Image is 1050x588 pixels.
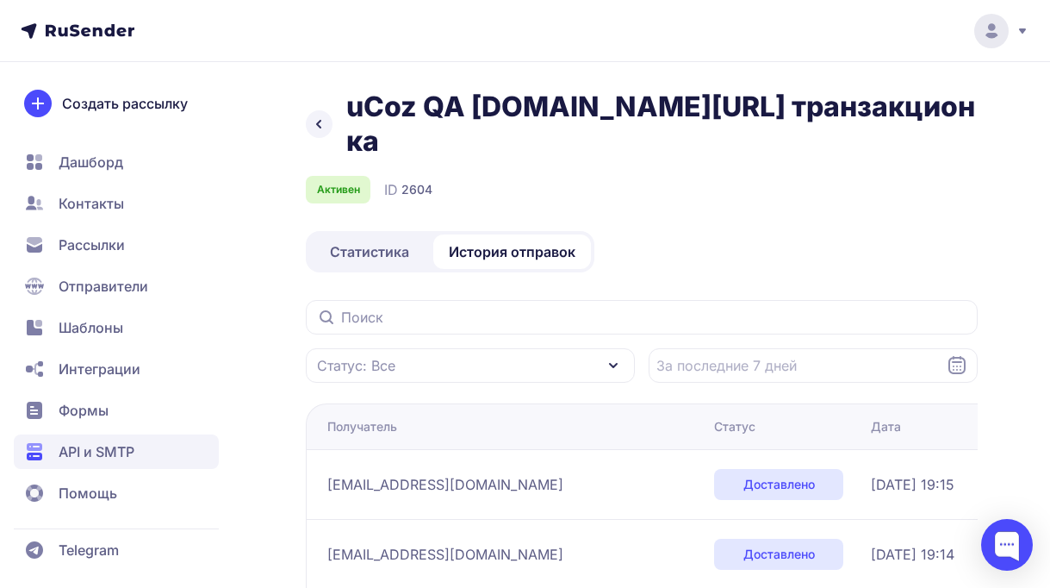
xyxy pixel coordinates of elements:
[433,235,591,269] a: История отправок
[59,441,134,462] span: API и SMTP
[59,483,117,504] span: Помощь
[59,317,123,338] span: Шаблоны
[59,152,123,172] span: Дашборд
[384,179,432,200] div: ID
[59,276,148,297] span: Отправители
[401,181,432,198] span: 2604
[743,546,815,563] span: Доставлено
[59,193,124,214] span: Контакты
[327,544,563,565] span: [EMAIL_ADDRESS][DOMAIN_NAME]
[327,418,397,435] div: Получатель
[330,241,409,262] span: Статистика
[743,476,815,493] span: Доставлено
[59,359,140,379] span: Интеграции
[649,348,978,383] input: Datepicker input
[327,474,563,495] span: [EMAIL_ADDRESS][DOMAIN_NAME]
[14,533,219,567] a: Telegram
[449,241,575,262] span: История отправок
[306,300,978,335] input: Поиск
[871,544,954,565] span: [DATE] 19:14
[317,355,395,376] span: Статус: Все
[317,183,360,197] span: Активен
[346,90,978,159] h1: uCoz QA [DOMAIN_NAME][URL] транзакционка
[59,540,119,560] span: Telegram
[871,474,954,495] span: [DATE] 19:15
[62,93,188,114] span: Создать рассылку
[309,235,430,269] a: Статистика
[871,418,901,435] div: Дата
[59,235,125,255] span: Рассылки
[59,400,109,421] span: Формы
[714,418,755,435] div: Статус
